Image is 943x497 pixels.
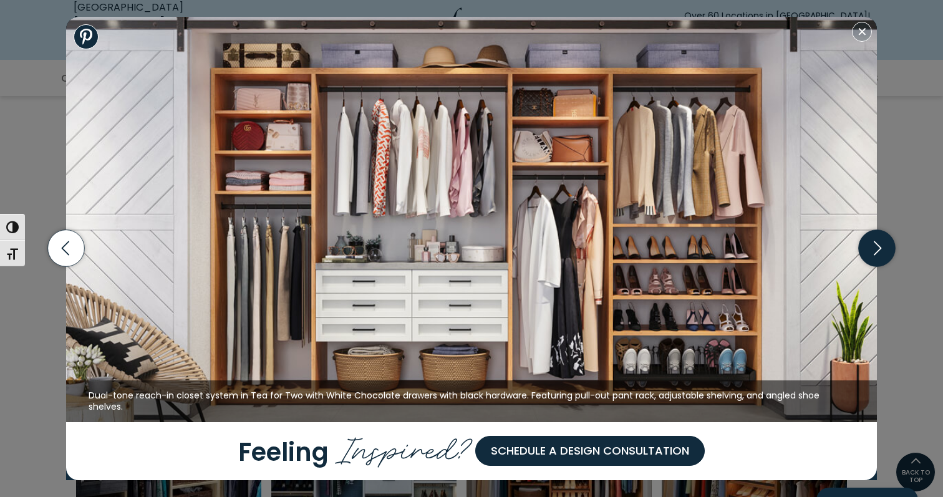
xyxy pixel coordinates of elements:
a: Share to Pinterest [74,24,99,49]
span: Inspired? [335,422,475,471]
figcaption: Dual-tone reach-in closet system in Tea for Two with White Chocolate drawers with black hardware.... [66,380,877,422]
span: Feeling [238,435,329,470]
button: Close modal [852,22,872,42]
img: Dual-tone reach-in closet system in Tea for Two with White Chocolate drawers with black hardware.... [66,17,877,422]
a: Schedule a Design Consultation [475,436,705,466]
